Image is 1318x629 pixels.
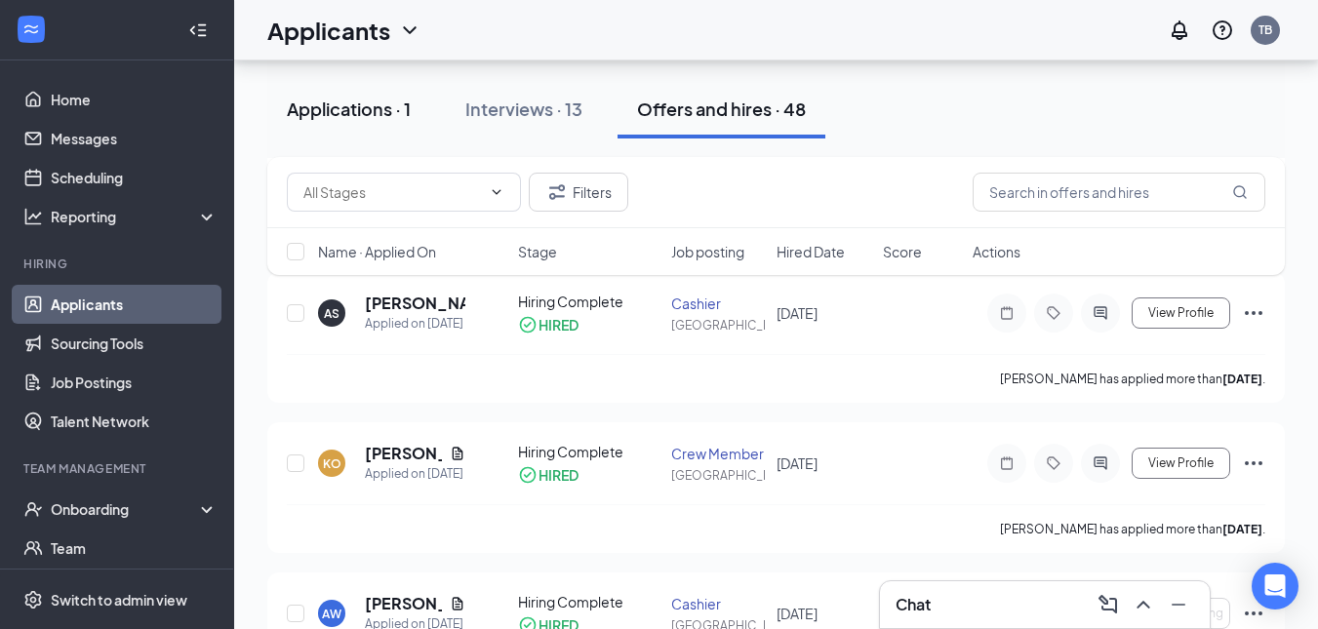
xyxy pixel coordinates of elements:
[365,443,442,464] h5: [PERSON_NAME]
[529,173,628,212] button: Filter Filters
[465,97,582,121] div: Interviews · 13
[1089,305,1112,321] svg: ActiveChat
[995,455,1018,471] svg: Note
[1232,184,1248,200] svg: MagnifyingGlass
[973,173,1265,212] input: Search in offers and hires
[1000,521,1265,537] p: [PERSON_NAME] has applied more than .
[671,294,766,313] div: Cashier
[671,467,766,484] div: [GEOGRAPHIC_DATA]
[1167,593,1190,616] svg: Minimize
[1089,455,1112,471] svg: ActiveChat
[365,314,465,334] div: Applied on [DATE]
[322,606,341,622] div: AW
[303,181,481,203] input: All Stages
[671,242,744,261] span: Job posting
[188,20,208,40] svg: Collapse
[518,592,659,611] div: Hiring Complete
[518,292,659,311] div: Hiring Complete
[323,455,341,472] div: KO
[1222,522,1262,536] b: [DATE]
[777,242,845,261] span: Hired Date
[896,594,931,615] h3: Chat
[518,242,557,261] span: Stage
[518,315,538,334] svg: CheckmarkCircle
[1163,589,1194,620] button: Minimize
[777,304,818,322] span: [DATE]
[1242,602,1265,625] svg: Ellipses
[450,596,465,611] svg: Document
[1097,593,1120,616] svg: ComposeMessage
[1242,301,1265,325] svg: Ellipses
[995,305,1018,321] svg: Note
[539,465,579,485] div: HIRED
[1148,456,1214,470] span: View Profile
[671,317,766,334] div: [GEOGRAPHIC_DATA]
[23,460,214,477] div: Team Management
[51,529,218,568] a: Team
[671,594,766,613] div: Cashier
[23,590,43,609] svg: Settings
[51,80,218,119] a: Home
[1132,297,1230,329] button: View Profile
[1258,21,1272,38] div: TB
[545,180,569,204] svg: Filter
[1242,452,1265,475] svg: Ellipses
[1128,589,1159,620] button: ChevronUp
[883,242,922,261] span: Score
[51,207,219,226] div: Reporting
[51,590,187,609] div: Switch to admin view
[671,444,766,463] div: Crew Member
[398,19,421,42] svg: ChevronDown
[777,605,818,622] span: [DATE]
[51,402,218,441] a: Talent Network
[1252,563,1298,609] div: Open Intercom Messenger
[1148,306,1214,320] span: View Profile
[51,119,218,158] a: Messages
[324,305,339,322] div: AS
[23,499,43,519] svg: UserCheck
[287,97,411,121] div: Applications · 1
[973,242,1020,261] span: Actions
[1132,593,1155,616] svg: ChevronUp
[318,242,436,261] span: Name · Applied On
[51,324,218,363] a: Sourcing Tools
[1211,19,1234,42] svg: QuestionInfo
[1042,305,1065,321] svg: Tag
[1222,372,1262,386] b: [DATE]
[51,363,218,402] a: Job Postings
[777,454,818,472] span: [DATE]
[365,293,465,314] h5: [PERSON_NAME]
[23,256,214,272] div: Hiring
[51,158,218,197] a: Scheduling
[450,446,465,461] svg: Document
[23,207,43,226] svg: Analysis
[489,184,504,200] svg: ChevronDown
[267,14,390,47] h1: Applicants
[1042,455,1065,471] svg: Tag
[637,97,806,121] div: Offers and hires · 48
[1168,19,1191,42] svg: Notifications
[1000,371,1265,387] p: [PERSON_NAME] has applied more than .
[1132,448,1230,479] button: View Profile
[539,315,579,334] div: HIRED
[365,464,465,484] div: Applied on [DATE]
[518,442,659,461] div: Hiring Complete
[51,499,201,519] div: Onboarding
[51,285,218,324] a: Applicants
[518,465,538,485] svg: CheckmarkCircle
[365,593,442,614] h5: [PERSON_NAME]
[21,20,41,39] svg: WorkstreamLogo
[1093,589,1124,620] button: ComposeMessage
